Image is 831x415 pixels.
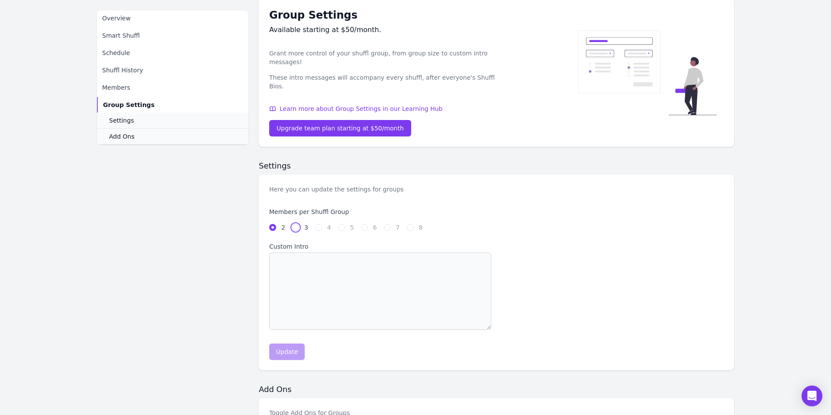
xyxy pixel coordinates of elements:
h2: Settings [259,161,734,171]
span: Group Settings [103,101,155,109]
span: Members [102,83,130,92]
label: 5 [350,223,354,232]
a: Schedule [97,45,248,61]
p: These intro messages will accompany every shuffl, after everyone's Shuffl Bios. [269,73,496,91]
span: Learn more about Group Settings in our Learning Hub [280,104,442,113]
span: Overview [102,14,131,23]
a: Shuffl History [97,62,248,78]
span: Smart Shuffl [102,31,140,40]
a: Upgrade team plan starting at $50/month [269,120,411,136]
span: Shuffl History [102,66,143,75]
label: 6 [373,223,377,232]
a: Group Settings [97,97,248,113]
div: Open Intercom Messenger [802,386,822,406]
a: Overview [97,10,248,26]
span: Add Ons [109,132,135,141]
a: Add Ons [97,128,248,144]
h2: Add Ons [259,384,734,395]
nav: Sidebar [97,10,248,144]
label: 4 [327,223,331,232]
a: Members [97,80,248,95]
button: Update [269,344,305,360]
label: Custom Intro [269,242,491,251]
p: Grant more control of your shuffl group, from group size to custom intro messages! [269,49,496,66]
label: 2 [281,223,285,232]
span: Settings [109,116,134,125]
a: Settings [97,113,248,128]
div: Available starting at $50/month. [269,25,496,35]
h1: Group Settings [269,9,496,21]
a: Learn more about Group Settings in our Learning Hub [269,104,496,113]
a: Smart Shuffl [97,28,248,43]
div: Upgrade team plan starting at $50/month [277,124,404,133]
legend: Members per Shuffl Group [269,207,491,216]
p: Here you can update the settings for groups [269,185,404,194]
label: 8 [419,223,423,232]
label: 7 [396,223,400,232]
label: 3 [304,223,308,232]
span: Schedule [102,49,130,57]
